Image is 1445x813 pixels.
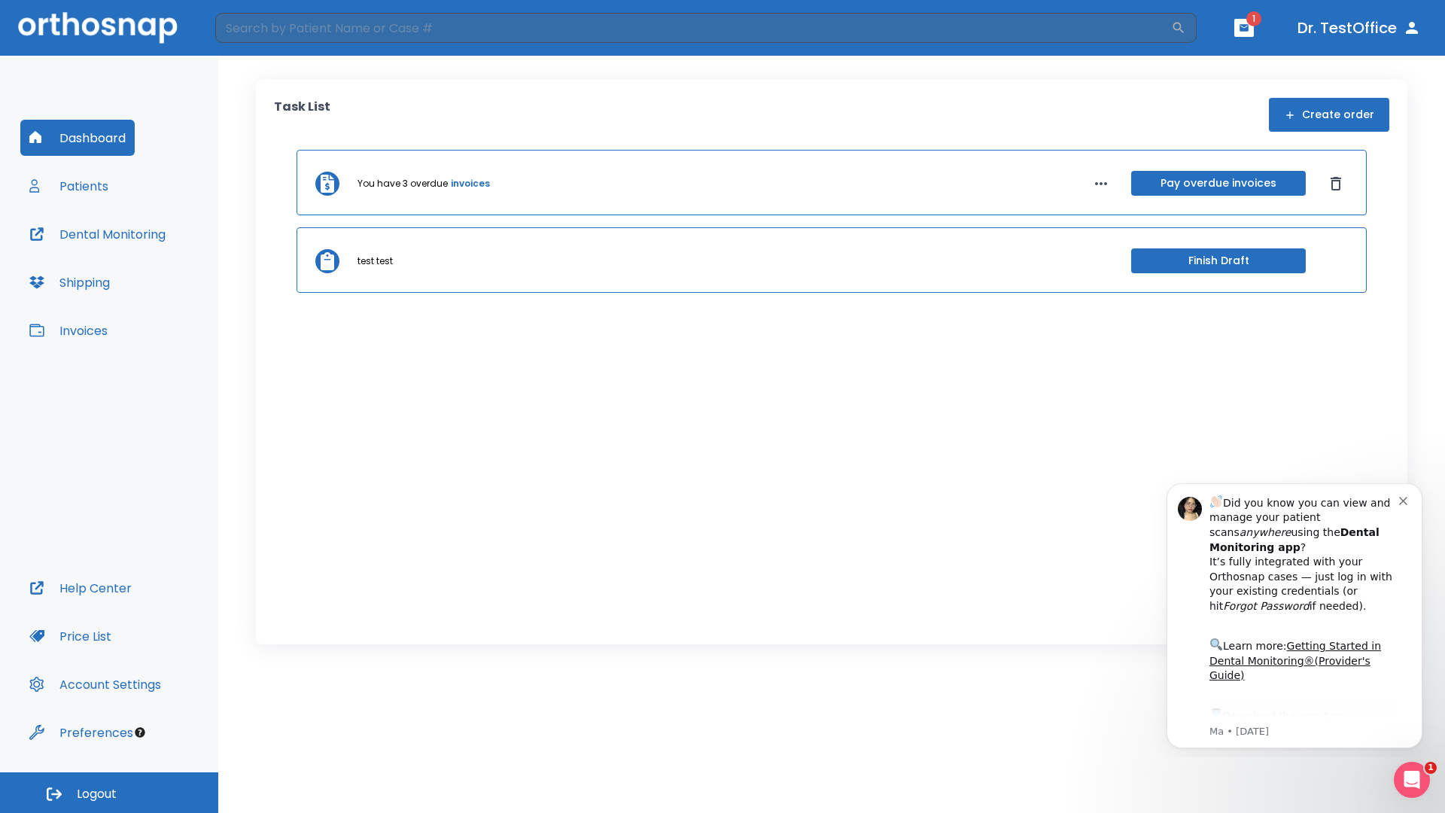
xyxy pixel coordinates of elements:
[1144,470,1445,757] iframe: Intercom notifications message
[1394,762,1430,798] iframe: Intercom live chat
[65,240,199,267] a: App Store
[77,786,117,802] span: Logout
[1324,172,1348,196] button: Dismiss
[20,312,117,349] button: Invoices
[1246,11,1261,26] span: 1
[451,177,490,190] a: invoices
[133,726,147,739] div: Tooltip anchor
[255,23,267,35] button: Dismiss notification
[65,236,255,313] div: Download the app: | ​ Let us know if you need help getting started!
[357,177,448,190] p: You have 3 overdue
[1425,762,1437,774] span: 1
[20,618,120,654] button: Price List
[20,264,119,300] button: Shipping
[20,168,117,204] button: Patients
[18,12,178,43] img: Orthosnap
[357,254,393,268] p: test test
[20,666,170,702] button: Account Settings
[20,714,142,751] button: Preferences
[20,216,175,252] button: Dental Monitoring
[274,98,330,132] p: Task List
[215,13,1171,43] input: Search by Patient Name or Case #
[65,255,255,269] p: Message from Ma, sent 7w ago
[1291,14,1427,41] button: Dr. TestOffice
[1269,98,1389,132] button: Create order
[20,570,141,606] button: Help Center
[20,120,135,156] button: Dashboard
[1131,248,1306,273] button: Finish Draft
[1131,171,1306,196] button: Pay overdue invoices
